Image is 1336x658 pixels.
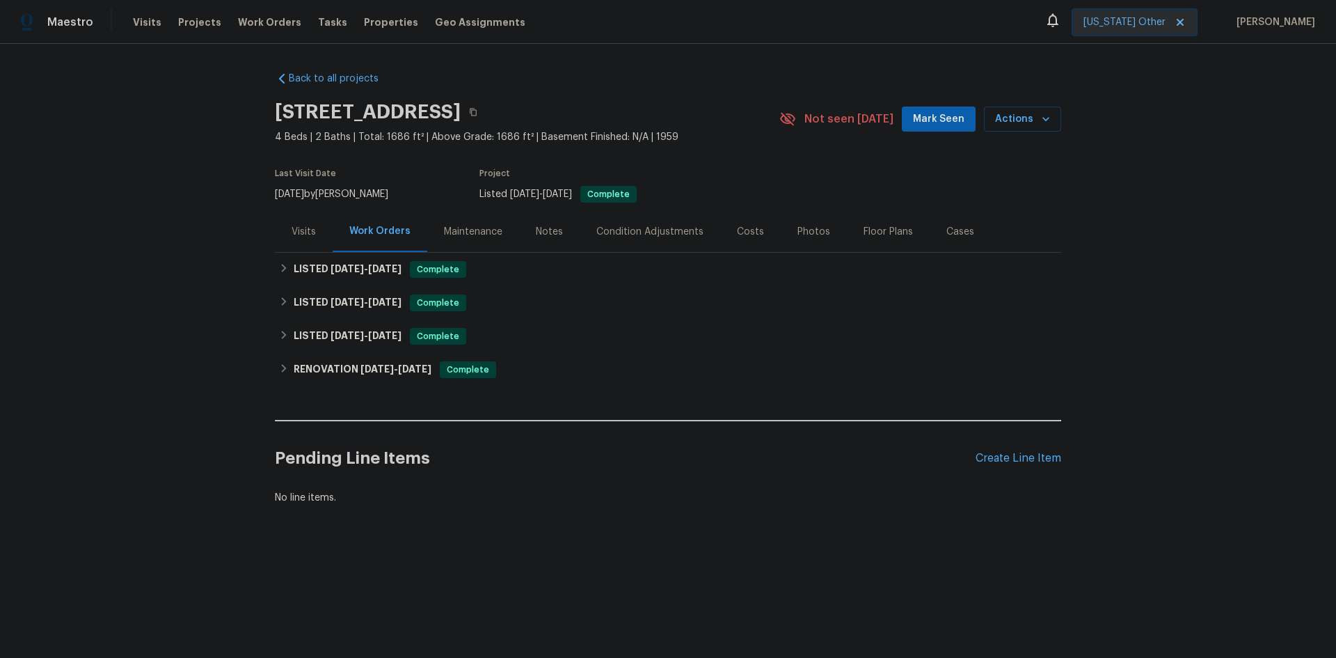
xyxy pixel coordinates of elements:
[331,264,364,274] span: [DATE]
[318,17,347,27] span: Tasks
[804,112,893,126] span: Not seen [DATE]
[292,225,316,239] div: Visits
[275,286,1061,320] div: LISTED [DATE]-[DATE]Complete
[479,189,637,199] span: Listed
[364,15,418,29] span: Properties
[510,189,572,199] span: -
[47,15,93,29] span: Maestro
[331,331,364,340] span: [DATE]
[946,225,974,239] div: Cases
[331,297,364,307] span: [DATE]
[368,264,401,274] span: [DATE]
[331,297,401,307] span: -
[275,169,336,178] span: Last Visit Date
[275,105,461,119] h2: [STREET_ADDRESS]
[902,107,976,132] button: Mark Seen
[441,363,495,377] span: Complete
[411,329,465,343] span: Complete
[984,107,1061,132] button: Actions
[461,100,486,125] button: Copy Address
[238,15,301,29] span: Work Orders
[349,224,411,238] div: Work Orders
[275,320,1061,353] div: LISTED [DATE]-[DATE]Complete
[275,353,1061,386] div: RENOVATION [DATE]-[DATE]Complete
[976,452,1061,465] div: Create Line Item
[275,72,408,86] a: Back to all projects
[360,364,431,374] span: -
[368,331,401,340] span: [DATE]
[275,253,1061,286] div: LISTED [DATE]-[DATE]Complete
[411,263,465,276] span: Complete
[294,295,401,311] h6: LISTED
[275,130,779,144] span: 4 Beds | 2 Baths | Total: 1686 ft² | Above Grade: 1686 ft² | Basement Finished: N/A | 1959
[368,297,401,307] span: [DATE]
[294,261,401,278] h6: LISTED
[995,111,1050,128] span: Actions
[275,491,1061,505] div: No line items.
[737,225,764,239] div: Costs
[133,15,161,29] span: Visits
[275,186,405,203] div: by [PERSON_NAME]
[435,15,525,29] span: Geo Assignments
[510,189,539,199] span: [DATE]
[913,111,964,128] span: Mark Seen
[331,264,401,274] span: -
[398,364,431,374] span: [DATE]
[360,364,394,374] span: [DATE]
[797,225,830,239] div: Photos
[543,189,572,199] span: [DATE]
[536,225,563,239] div: Notes
[178,15,221,29] span: Projects
[1231,15,1315,29] span: [PERSON_NAME]
[411,296,465,310] span: Complete
[479,169,510,178] span: Project
[1083,15,1166,29] span: [US_STATE] Other
[275,189,304,199] span: [DATE]
[596,225,703,239] div: Condition Adjustments
[444,225,502,239] div: Maintenance
[275,426,976,491] h2: Pending Line Items
[582,190,635,198] span: Complete
[294,328,401,345] h6: LISTED
[864,225,913,239] div: Floor Plans
[294,361,431,378] h6: RENOVATION
[331,331,401,340] span: -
